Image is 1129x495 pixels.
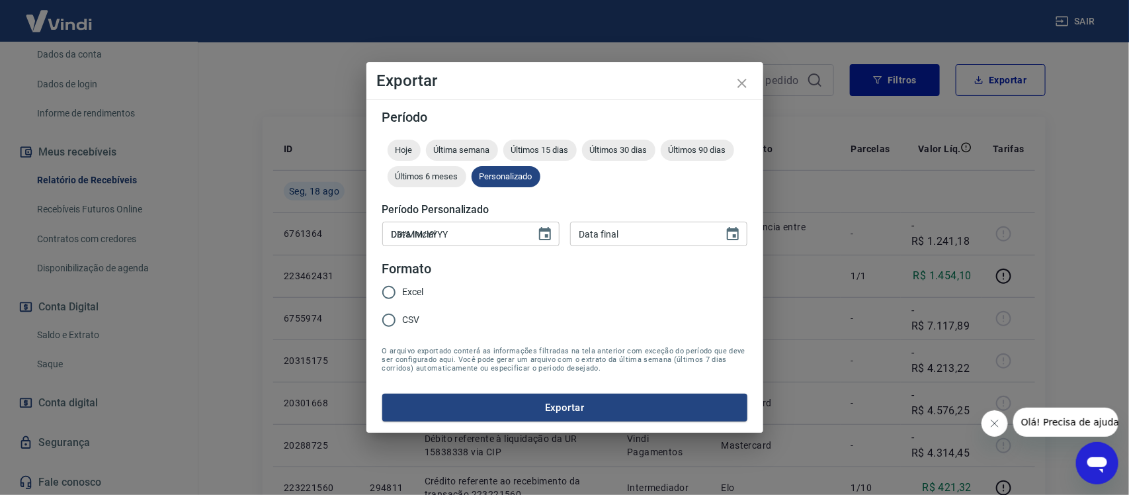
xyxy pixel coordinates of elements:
div: Hoje [388,140,421,161]
span: Últimos 90 dias [661,145,734,155]
div: Últimos 30 dias [582,140,655,161]
span: CSV [403,313,420,327]
button: Choose date [532,221,558,247]
div: Últimos 90 dias [661,140,734,161]
h4: Exportar [377,73,753,89]
span: Última semana [426,145,498,155]
div: Última semana [426,140,498,161]
div: Últimos 6 meses [388,166,466,187]
input: DD/MM/YYYY [570,222,714,246]
span: Últimos 30 dias [582,145,655,155]
div: Personalizado [472,166,540,187]
button: Choose date [720,221,746,247]
div: Últimos 15 dias [503,140,577,161]
span: Hoje [388,145,421,155]
iframe: Mensagem da empresa [1013,408,1118,437]
button: Exportar [382,394,747,422]
iframe: Fechar mensagem [982,410,1008,437]
input: DD/MM/YYYY [382,222,526,246]
span: Últimos 6 meses [388,171,466,181]
span: Últimos 15 dias [503,145,577,155]
h5: Período Personalizado [382,203,747,216]
h5: Período [382,111,747,124]
span: Excel [403,285,424,299]
span: O arquivo exportado conterá as informações filtradas na tela anterior com exceção do período que ... [382,347,747,373]
span: Personalizado [472,171,540,181]
button: close [726,67,758,99]
iframe: Botão para abrir a janela de mensagens [1076,442,1118,484]
legend: Formato [382,259,432,279]
span: Olá! Precisa de ajuda? [8,9,111,20]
